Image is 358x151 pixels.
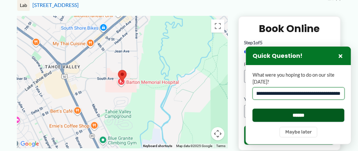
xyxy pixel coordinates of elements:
[244,61,288,68] label: First Name
[244,40,335,45] p: Step of
[211,19,224,33] button: Toggle fullscreen view
[32,2,79,8] a: [STREET_ADDRESS]
[177,144,213,148] span: Map data ©2025 Google
[143,144,173,148] button: Keyboard shortcuts
[19,140,41,148] a: Open this area in Google Maps (opens a new window)
[260,40,263,45] span: 5
[253,72,344,85] label: What were you hoping to do on our site [DATE]?
[244,22,335,35] h2: Book Online
[253,40,256,45] span: 1
[337,52,344,60] button: Close
[211,127,224,140] button: Map camera controls
[19,140,41,148] img: Google
[244,96,335,102] label: Your Email Address
[217,144,226,148] a: Terms (opens in new tab)
[280,127,317,137] button: Maybe later
[253,52,302,60] h3: Quick Question!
